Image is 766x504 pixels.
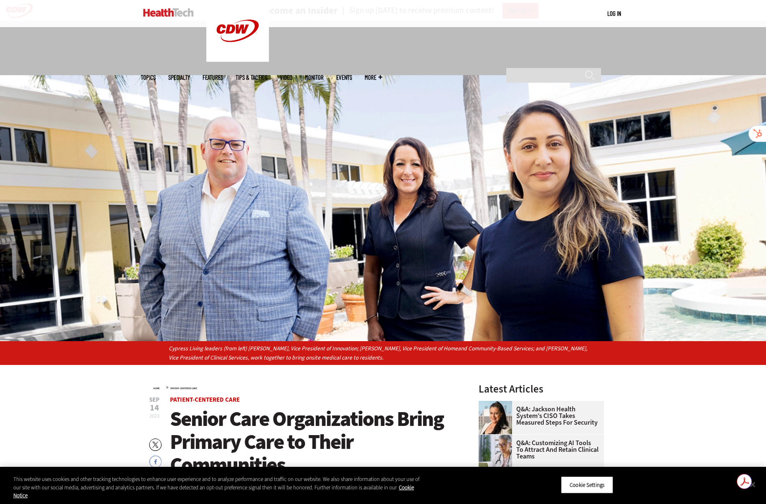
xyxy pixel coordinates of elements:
[479,401,516,408] a: Connie Barrera
[305,74,324,81] a: MonITor
[13,475,421,500] div: This website uses cookies and other tracking technologies to enhance user experience and to analy...
[479,435,512,468] img: doctor on laptop
[141,74,156,81] span: Topics
[143,8,194,17] img: Home
[365,74,382,81] span: More
[169,344,598,362] p: Cypress Living leaders (from left) [PERSON_NAME], Vice President of Innovation; [PERSON_NAME], Vi...
[236,74,267,81] a: Tips & Tactics
[561,476,613,494] button: Cookie Settings
[150,413,160,419] span: 2023
[336,74,352,81] a: Events
[170,387,197,390] a: Patient-Centered Care
[607,9,621,18] div: User menu
[168,74,190,81] span: Specialty
[280,74,292,81] a: Video
[479,384,604,394] h3: Latest Articles
[479,440,599,460] a: Q&A: Customizing AI Tools To Attract and Retain Clinical Teams
[479,435,516,441] a: doctor on laptop
[149,404,160,412] span: 14
[607,10,621,17] a: Log in
[170,405,444,479] span: Senior Care Organizations Bring Primary Care to Their Communities
[206,55,269,64] a: CDW
[170,395,240,404] a: Patient-Centered Care
[13,484,414,499] a: More information about your privacy
[479,406,599,426] a: Q&A: Jackson Health System’s CISO Takes Measured Steps for Security
[203,74,223,81] a: Features
[149,397,160,403] span: Sep
[153,387,160,390] a: Home
[153,384,457,390] div: »
[479,401,512,434] img: Connie Barrera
